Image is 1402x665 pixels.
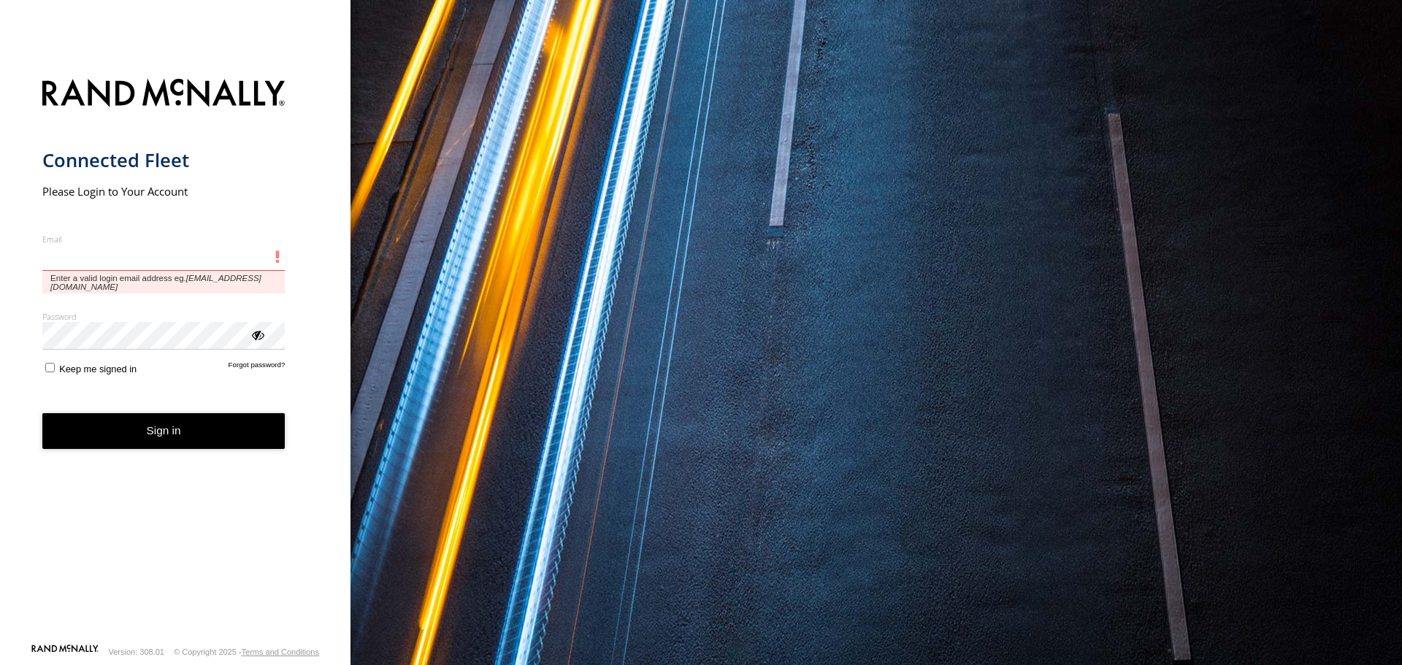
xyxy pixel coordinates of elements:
[109,647,164,656] div: Version: 308.01
[42,234,286,245] label: Email
[42,76,286,113] img: Rand McNally
[50,274,261,291] em: [EMAIL_ADDRESS][DOMAIN_NAME]
[42,413,286,449] button: Sign in
[42,70,309,643] form: main
[242,647,319,656] a: Terms and Conditions
[229,361,286,374] a: Forgot password?
[42,311,286,322] label: Password
[42,148,286,172] h1: Connected Fleet
[42,271,286,293] span: Enter a valid login email address eg.
[250,327,264,342] div: ViewPassword
[42,184,286,199] h2: Please Login to Your Account
[45,363,55,372] input: Keep me signed in
[31,645,99,659] a: Visit our Website
[59,364,137,374] span: Keep me signed in
[174,647,319,656] div: © Copyright 2025 -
